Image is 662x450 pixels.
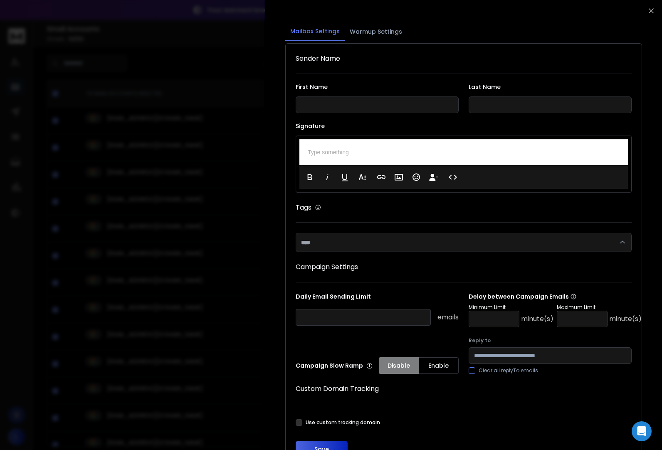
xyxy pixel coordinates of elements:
p: Delay between Campaign Emails [469,292,642,301]
button: Enable [419,357,459,374]
p: Campaign Slow Ramp [296,361,373,370]
h1: Tags [296,203,311,213]
button: Warmup Settings [345,22,407,41]
p: Maximum Limit [557,304,642,311]
div: Open Intercom Messenger [632,421,652,441]
button: Bold (Ctrl+B) [302,169,318,185]
label: First Name [296,84,459,90]
label: Clear all replyTo emails [479,367,538,374]
p: emails [437,312,459,322]
button: Disable [379,357,419,374]
h1: Custom Domain Tracking [296,384,632,394]
button: Code View [445,169,461,185]
label: Reply to [469,337,632,344]
h1: Campaign Settings [296,262,632,272]
h1: Sender Name [296,54,632,64]
button: Underline (Ctrl+U) [337,169,353,185]
p: minute(s) [609,314,642,324]
button: Mailbox Settings [285,22,345,41]
button: Italic (Ctrl+I) [319,169,335,185]
button: More Text [354,169,370,185]
p: minute(s) [521,314,553,324]
p: Minimum Limit [469,304,553,311]
label: Use custom tracking domain [306,419,380,426]
p: Daily Email Sending Limit [296,292,459,304]
label: Last Name [469,84,632,90]
label: Signature [296,123,632,129]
